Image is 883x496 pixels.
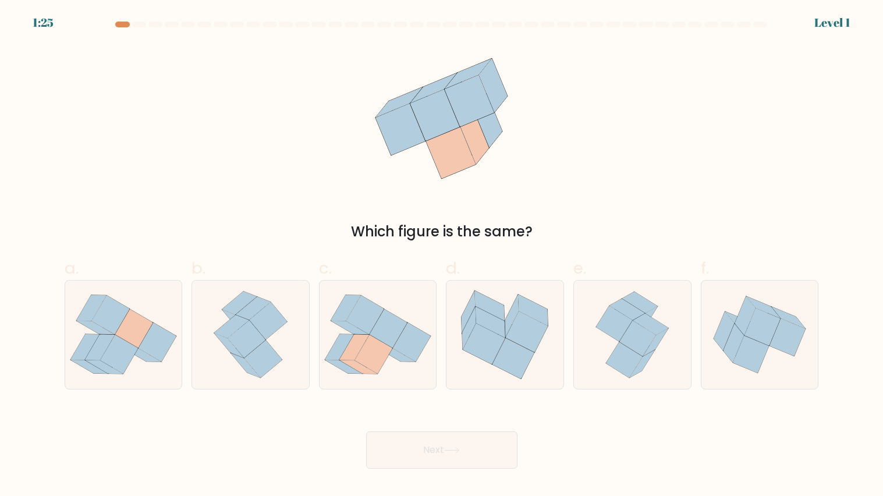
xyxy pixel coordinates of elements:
span: b. [192,257,205,279]
div: Which figure is the same? [72,221,812,242]
button: Next [366,431,517,469]
span: f. [701,257,709,279]
span: c. [319,257,332,279]
span: d. [446,257,460,279]
div: 1:25 [33,14,54,31]
div: Level 1 [814,14,850,31]
span: a. [65,257,79,279]
span: e. [573,257,586,279]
